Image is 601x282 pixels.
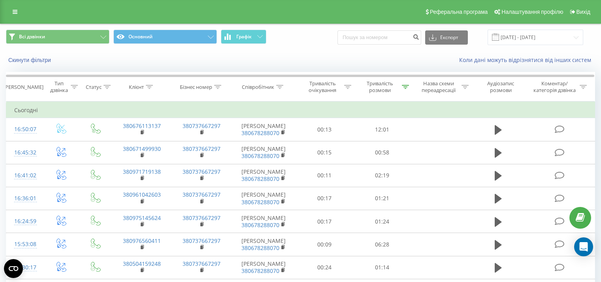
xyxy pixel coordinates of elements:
[501,9,563,15] span: Налаштування профілю
[4,259,23,278] button: Open CMP widget
[14,191,35,206] div: 16:36:01
[241,152,279,160] a: 380678288070
[86,84,102,90] div: Статус
[183,122,220,130] a: 380737667297
[232,141,296,164] td: [PERSON_NAME]
[123,260,161,267] a: 380504159248
[241,221,279,229] a: 380678288070
[531,80,578,94] div: Коментар/категорія дзвінка
[50,80,68,94] div: Тип дзвінка
[183,191,220,198] a: 380737667297
[353,118,411,141] td: 12:01
[232,164,296,187] td: [PERSON_NAME]
[574,237,593,256] div: Open Intercom Messenger
[14,122,35,137] div: 16:50:07
[242,84,274,90] div: Співробітник
[180,84,212,90] div: Бізнес номер
[296,256,353,279] td: 00:24
[123,168,161,175] a: 380971719138
[236,34,252,39] span: Графік
[232,256,296,279] td: [PERSON_NAME]
[123,191,161,198] a: 380961042603
[123,145,161,152] a: 380671499930
[183,168,220,175] a: 380737667297
[113,30,217,44] button: Основний
[241,244,279,252] a: 380678288070
[129,84,144,90] div: Клієнт
[478,80,524,94] div: Аудіозапис розмови
[4,84,43,90] div: [PERSON_NAME]
[459,56,595,64] a: Коли дані можуть відрізнятися вiд інших систем
[183,214,220,222] a: 380737667297
[353,164,411,187] td: 02:19
[183,260,220,267] a: 380737667297
[14,260,35,275] div: 14:30:17
[425,30,468,45] button: Експорт
[296,233,353,256] td: 00:09
[241,198,279,206] a: 380678288070
[577,9,590,15] span: Вихід
[183,145,220,152] a: 380737667297
[296,141,353,164] td: 00:15
[6,102,595,118] td: Сьогодні
[232,210,296,233] td: [PERSON_NAME]
[123,237,161,244] a: 380976560411
[241,175,279,182] a: 380678288070
[353,233,411,256] td: 06:28
[303,80,343,94] div: Тривалість очікування
[232,187,296,210] td: [PERSON_NAME]
[296,164,353,187] td: 00:11
[14,145,35,160] div: 16:45:32
[14,168,35,183] div: 16:41:02
[430,9,488,15] span: Реферальна програма
[296,118,353,141] td: 00:13
[14,214,35,229] div: 16:24:59
[353,141,411,164] td: 00:58
[232,118,296,141] td: [PERSON_NAME]
[296,210,353,233] td: 00:17
[353,187,411,210] td: 01:21
[6,56,55,64] button: Скинути фільтри
[221,30,266,44] button: Графік
[353,210,411,233] td: 01:24
[6,30,109,44] button: Всі дзвінки
[232,233,296,256] td: [PERSON_NAME]
[418,80,460,94] div: Назва схеми переадресації
[353,256,411,279] td: 01:14
[241,267,279,274] a: 380678288070
[241,129,279,137] a: 380678288070
[183,237,220,244] a: 380737667297
[14,237,35,252] div: 15:53:08
[19,34,45,40] span: Всі дзвінки
[123,214,161,222] a: 380975145624
[337,30,421,45] input: Пошук за номером
[360,80,400,94] div: Тривалість розмови
[123,122,161,130] a: 380676113137
[296,187,353,210] td: 00:17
